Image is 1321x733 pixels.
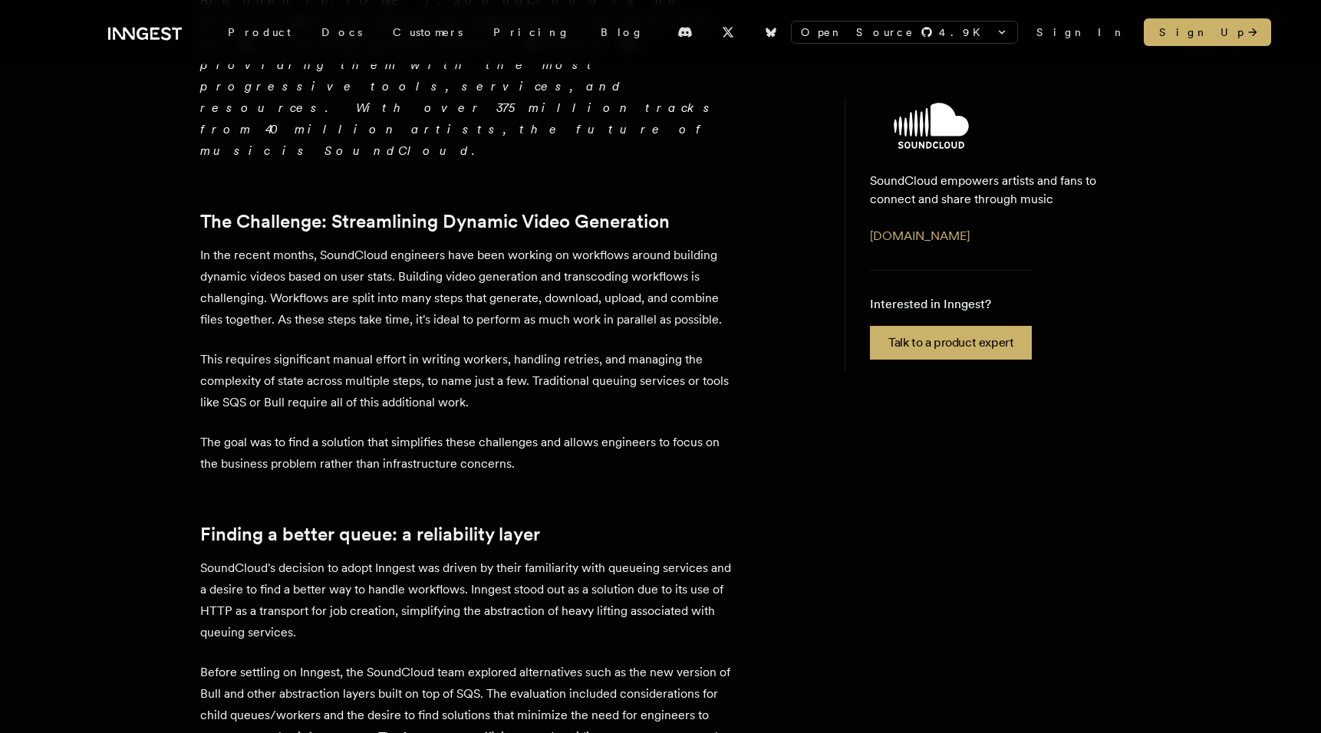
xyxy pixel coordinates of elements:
[200,211,670,232] a: The Challenge: Streamlining Dynamic Video Generation
[711,20,745,44] a: X
[200,524,540,545] a: Finding a better queue: a reliability layer
[870,228,970,243] a: [DOMAIN_NAME]
[585,18,659,46] a: Blog
[1144,18,1271,46] a: Sign Up
[200,557,737,643] p: SoundCloud's decision to adopt Inngest was driven by their familiarity with queueing services and...
[1036,25,1125,40] a: Sign In
[668,20,702,44] a: Discord
[478,18,585,46] a: Pricing
[870,295,1032,314] p: Interested in Inngest?
[212,18,306,46] div: Product
[801,25,914,40] span: Open Source
[939,25,990,40] span: 4.9 K
[200,432,737,475] p: The goal was to find a solution that simplifies these challenges and allows engineers to focus on...
[200,245,737,330] p: In the recent months, SoundCloud engineers have been working on workflows around building dynamic...
[754,20,788,44] a: Bluesky
[870,326,1032,360] a: Talk to a product expert
[870,172,1096,209] p: SoundCloud empowers artists and fans to connect and share through music
[377,18,478,46] a: Customers
[200,349,737,413] p: This requires significant manual effort in writing workers, handling retries, and managing the co...
[306,18,377,46] a: Docs
[839,103,1023,149] img: SoundCloud's logo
